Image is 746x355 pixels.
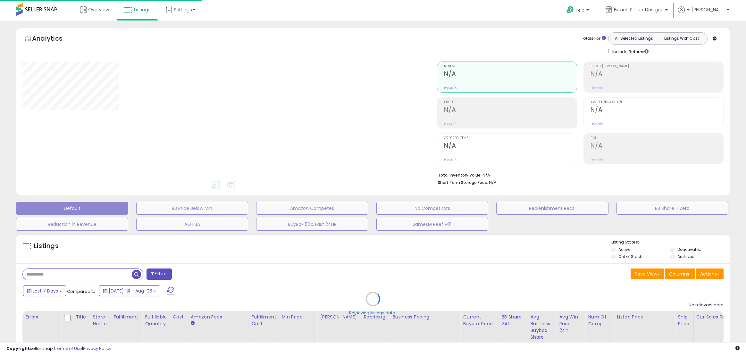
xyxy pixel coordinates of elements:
button: Amazon Competes [256,202,368,215]
span: Ordered Items [444,136,577,140]
button: JamesM Reef v01 [376,218,489,231]
small: Prev: N/A [591,86,603,90]
span: Overview [88,6,109,13]
small: Prev: N/A [444,158,457,161]
button: BuyBox 50% Last 24HR [256,218,368,231]
button: All Selected Listings [610,34,658,43]
small: Prev: N/A [444,86,457,90]
span: N/A [489,179,497,186]
h2: N/A [591,142,723,151]
button: BB Share = Zero [616,202,729,215]
button: Listings With Cost [658,34,705,43]
small: Prev: N/A [444,122,457,126]
span: Listings [134,6,151,13]
i: Get Help [566,6,574,14]
b: Short Term Storage Fees: [438,180,488,185]
a: Help [561,1,595,21]
li: N/A [438,171,719,178]
button: AO FBA [136,218,248,231]
h5: Analytics [32,34,75,45]
span: Help [576,7,584,13]
h2: N/A [444,142,577,151]
h2: N/A [444,70,577,79]
small: Prev: N/A [591,122,603,126]
small: Prev: N/A [591,158,603,161]
div: Retrieving listings data.. [349,310,397,316]
span: Beach Shack Designs [614,6,663,13]
span: Profit [444,101,577,104]
button: Reduction in Revenue [16,218,128,231]
h2: N/A [444,106,577,115]
a: Hi [PERSON_NAME] [678,6,729,21]
h2: N/A [591,70,723,79]
span: Hi [PERSON_NAME] [686,6,725,13]
b: Total Inventory Value: [438,172,482,178]
button: No Competitors [376,202,489,215]
div: Totals For [581,36,606,42]
strong: Copyright [6,345,30,351]
span: Avg. Buybox Share [591,101,723,104]
h2: N/A [591,106,723,115]
span: ROI [591,136,723,140]
button: Default [16,202,128,215]
span: Profit [PERSON_NAME] [591,65,723,68]
div: Include Returns [603,48,656,55]
div: seller snap | | [6,346,111,352]
button: Replenishment Recs. [496,202,608,215]
button: BB Price Below Min [136,202,248,215]
span: Revenue [444,65,577,68]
